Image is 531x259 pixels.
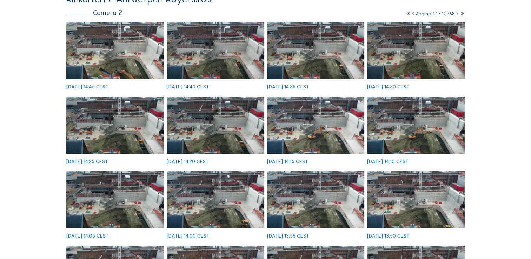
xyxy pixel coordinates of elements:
[267,22,364,79] img: image_53798216
[66,159,108,164] div: [DATE] 14:25 CEST
[167,97,264,154] img: image_53797808
[167,84,209,89] div: [DATE] 14:40 CEST
[367,97,465,154] img: image_53797481
[267,97,364,154] img: image_53797645
[367,84,410,89] div: [DATE] 14:30 CEST
[267,84,309,89] div: [DATE] 14:35 CEST
[367,159,409,164] div: [DATE] 14:10 CEST
[66,233,109,238] div: [DATE] 14:05 CEST
[367,171,465,228] img: image_53796901
[66,84,108,89] div: [DATE] 14:45 CEST
[66,22,164,79] img: image_53798484
[267,171,364,228] img: image_53797071
[66,171,164,228] img: image_53797389
[167,171,264,228] img: image_53797226
[416,11,455,17] span: Pagina 17 / 10768
[167,233,210,238] div: [DATE] 14:00 CEST
[167,159,209,164] div: [DATE] 14:20 CEST
[267,159,308,164] div: [DATE] 14:15 CEST
[367,233,410,238] div: [DATE] 13:50 CEST
[367,22,465,79] img: image_53798053
[66,97,164,154] img: image_53797968
[167,22,264,79] img: image_53798397
[66,9,122,16] div: Camera 2
[267,233,309,238] div: [DATE] 13:55 CEST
